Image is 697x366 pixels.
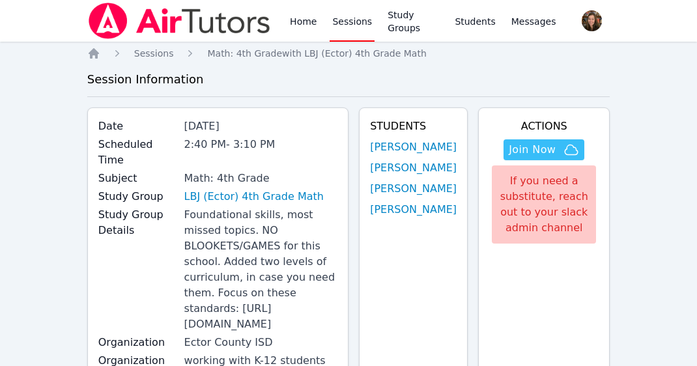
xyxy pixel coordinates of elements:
a: LBJ (Ector) 4th Grade Math [184,189,324,204]
h3: Session Information [87,70,610,89]
a: Sessions [134,47,174,60]
a: [PERSON_NAME] [370,202,457,218]
span: Messages [511,15,556,28]
div: Math: 4th Grade [184,171,338,186]
span: Join Now [509,142,556,158]
nav: Breadcrumb [87,47,610,60]
div: Foundational skills, most missed topics. NO BLOOKETS/GAMES for this school. Added two levels of c... [184,207,338,332]
span: Sessions [134,48,174,59]
label: Date [98,119,177,134]
a: Math: 4th Gradewith LBJ (Ector) 4th Grade Math [207,47,426,60]
h4: Actions [489,119,599,134]
label: Subject [98,171,177,186]
div: [DATE] [184,119,338,134]
label: Study Group [98,189,177,204]
div: 2:40 PM - 3:10 PM [184,137,338,152]
a: [PERSON_NAME] [370,181,457,197]
label: Organization [98,335,177,350]
label: Study Group Details [98,207,177,238]
a: [PERSON_NAME] [370,139,457,155]
button: Join Now [504,139,584,160]
img: Air Tutors [87,3,272,39]
a: [PERSON_NAME] [370,160,457,176]
div: If you need a substitute, reach out to your slack admin channel [492,165,596,244]
span: Math: 4th Grade with LBJ (Ector) 4th Grade Math [207,48,426,59]
div: Ector County ISD [184,335,338,350]
label: Scheduled Time [98,137,177,168]
h4: Students [370,119,457,134]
